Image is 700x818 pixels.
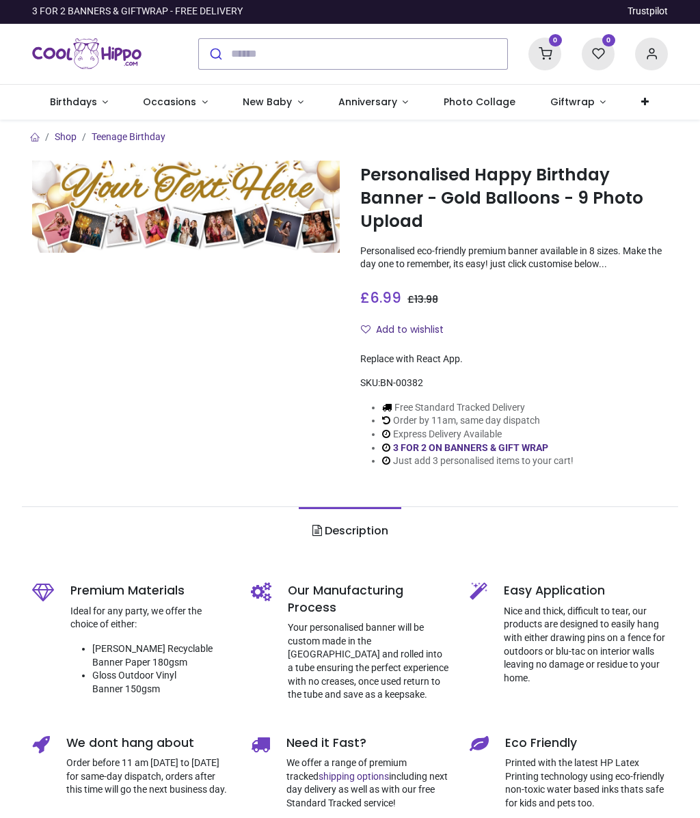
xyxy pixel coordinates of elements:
[360,353,668,366] div: Replace with React App.
[370,288,401,308] span: 6.99
[321,85,426,120] a: Anniversary
[382,401,574,415] li: Free Standard Tracked Delivery
[628,5,668,18] a: Trustpilot
[319,771,389,782] a: shipping options
[360,163,668,234] h1: Personalised Happy Birthday Banner - Gold Balloons - 9 Photo Upload
[505,756,668,810] p: Printed with the latest HP Latex Printing technology using eco-friendly non-toxic water based ink...
[444,95,515,109] span: Photo Collage
[360,245,668,271] p: Personalised eco-friendly premium banner available in 8 sizes. Make the day one to remember, its ...
[243,95,292,109] span: New Baby
[286,735,449,752] h5: Need it Fast?
[50,95,97,109] span: Birthdays
[360,288,401,308] span: £
[55,131,77,142] a: Shop
[32,5,243,18] div: 3 FOR 2 BANNERS & GIFTWRAP - FREE DELIVERY
[70,605,230,631] p: Ideal for any party, we offer the choice of either:
[360,318,455,342] button: Add to wishlistAdd to wishlist
[380,377,423,388] span: BN-00382
[582,47,615,58] a: 0
[550,95,595,109] span: Giftwrap
[226,85,321,120] a: New Baby
[66,756,230,797] p: Order before 11 am [DATE] to [DATE] for same-day dispatch, orders after this time will go the nex...
[533,85,623,120] a: Giftwrap
[32,85,126,120] a: Birthdays
[126,85,226,120] a: Occasions
[393,442,548,453] a: 3 FOR 2 ON BANNERS & GIFT WRAP
[92,131,165,142] a: Teenage Birthday
[32,35,142,73] img: Cool Hippo
[504,605,668,685] p: Nice and thick, difficult to tear, our products are designed to easily hang with either drawing p...
[414,292,438,306] span: 13.98
[505,735,668,752] h5: Eco Friendly
[199,39,231,69] button: Submit
[299,507,401,555] a: Description
[288,621,449,702] p: Your personalised banner will be custom made in the [GEOGRAPHIC_DATA] and rolled into a tube ensu...
[382,428,574,441] li: Express Delivery Available
[382,414,574,428] li: Order by 11am, same day dispatch
[286,756,449,810] p: We offer a range of premium tracked including next day delivery as well as with our free Standard...
[549,34,562,47] sup: 0
[382,454,574,468] li: Just add 3 personalised items to your cart!
[528,47,561,58] a: 0
[70,582,230,599] h5: Premium Materials
[361,325,371,334] i: Add to wishlist
[338,95,397,109] span: Anniversary
[143,95,196,109] span: Occasions
[92,642,230,669] li: [PERSON_NAME] Recyclable Banner Paper 180gsm
[504,582,668,599] h5: Easy Application
[32,35,142,73] a: Logo of Cool Hippo
[92,669,230,696] li: Gloss Outdoor Vinyl Banner 150gsm
[32,161,340,253] img: Personalised Happy Birthday Banner - Gold Balloons - 9 Photo Upload
[602,34,615,47] sup: 0
[360,377,668,390] div: SKU:
[66,735,230,752] h5: We dont hang about
[407,292,438,306] span: £
[288,582,449,616] h5: Our Manufacturing Process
